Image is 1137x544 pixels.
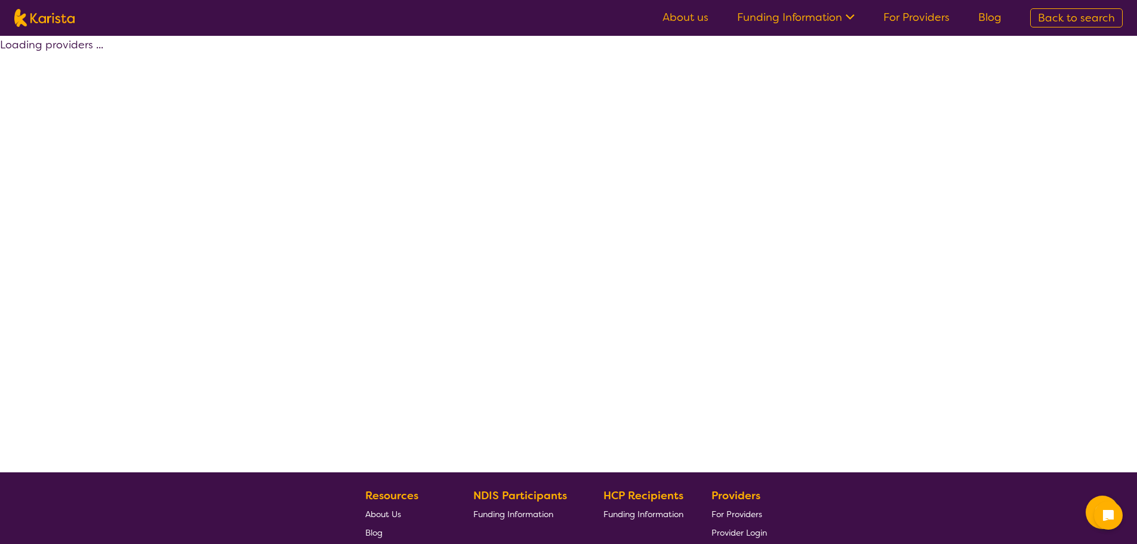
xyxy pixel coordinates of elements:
a: Funding Information [473,505,576,523]
a: Blog [365,523,445,542]
a: For Providers [883,10,950,24]
span: Funding Information [603,509,683,520]
button: Channel Menu [1086,496,1119,529]
a: For Providers [711,505,767,523]
span: Funding Information [473,509,553,520]
b: HCP Recipients [603,488,683,503]
a: Funding Information [737,10,855,24]
a: Blog [978,10,1002,24]
span: Blog [365,527,383,538]
b: Providers [711,488,760,503]
a: About Us [365,505,445,523]
span: For Providers [711,509,762,520]
a: Funding Information [603,505,683,523]
a: Back to search [1030,8,1123,27]
img: Karista logo [14,9,75,27]
b: Resources [365,488,418,503]
a: About us [663,10,708,24]
a: Provider Login [711,523,767,542]
span: Back to search [1038,11,1115,25]
span: Provider Login [711,527,767,538]
span: About Us [365,509,401,520]
b: NDIS Participants [473,488,567,503]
